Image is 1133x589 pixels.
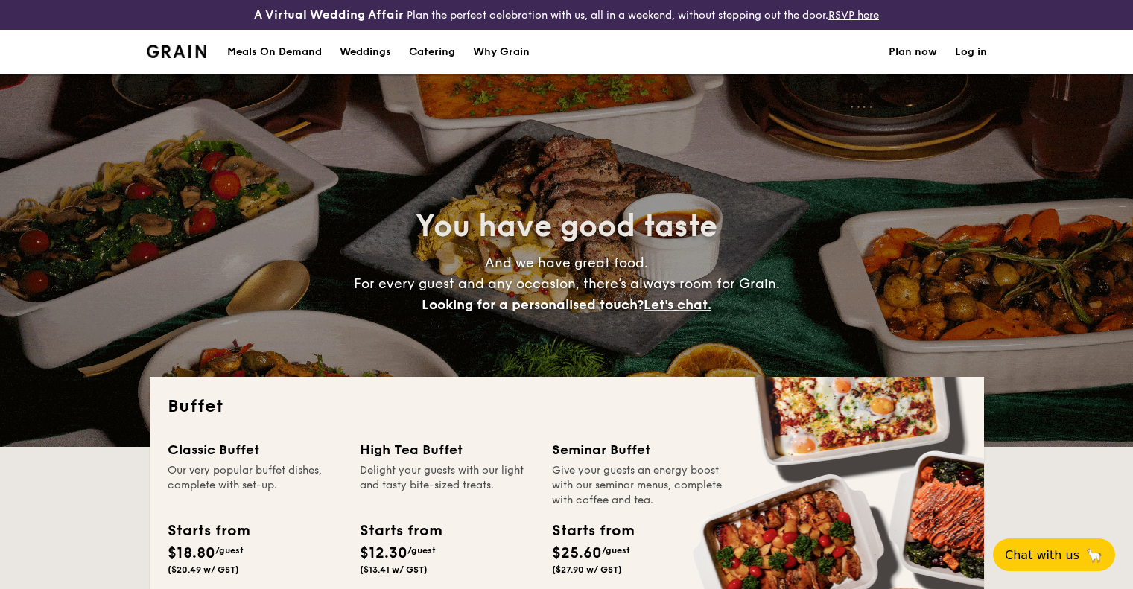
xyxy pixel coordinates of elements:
a: Plan now [889,30,937,74]
span: Looking for a personalised touch? [422,296,644,313]
span: And we have great food. For every guest and any occasion, there’s always room for Grain. [354,255,780,313]
span: $18.80 [168,544,215,562]
div: Plan the perfect celebration with us, all in a weekend, without stepping out the door. [189,6,945,24]
a: Catering [400,30,464,74]
h4: A Virtual Wedding Affair [254,6,404,24]
h2: Buffet [168,395,966,418]
h1: Catering [409,30,455,74]
span: /guest [407,545,436,555]
div: Weddings [340,30,391,74]
div: High Tea Buffet [360,439,534,460]
div: Classic Buffet [168,439,342,460]
span: /guest [215,545,244,555]
span: ($27.90 w/ GST) [552,564,622,575]
span: $25.60 [552,544,602,562]
span: $12.30 [360,544,407,562]
div: Seminar Buffet [552,439,726,460]
a: RSVP here [828,9,879,22]
div: Delight your guests with our light and tasty bite-sized treats. [360,463,534,508]
a: Why Grain [464,30,539,74]
a: Weddings [331,30,400,74]
div: Why Grain [473,30,530,74]
span: /guest [602,545,630,555]
div: Starts from [168,520,249,542]
img: Grain [147,45,207,58]
div: Starts from [360,520,441,542]
a: Log in [955,30,987,74]
span: ($20.49 w/ GST) [168,564,239,575]
div: Starts from [552,520,633,542]
span: ($13.41 w/ GST) [360,564,428,575]
div: Give your guests an energy boost with our seminar menus, complete with coffee and tea. [552,463,726,508]
button: Chat with us🦙 [993,538,1115,571]
a: Logotype [147,45,207,58]
a: Meals On Demand [218,30,331,74]
span: You have good taste [416,208,717,244]
span: Chat with us [1005,548,1079,562]
div: Meals On Demand [227,30,322,74]
span: 🦙 [1085,547,1103,564]
span: Let's chat. [644,296,711,313]
div: Our very popular buffet dishes, complete with set-up. [168,463,342,508]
